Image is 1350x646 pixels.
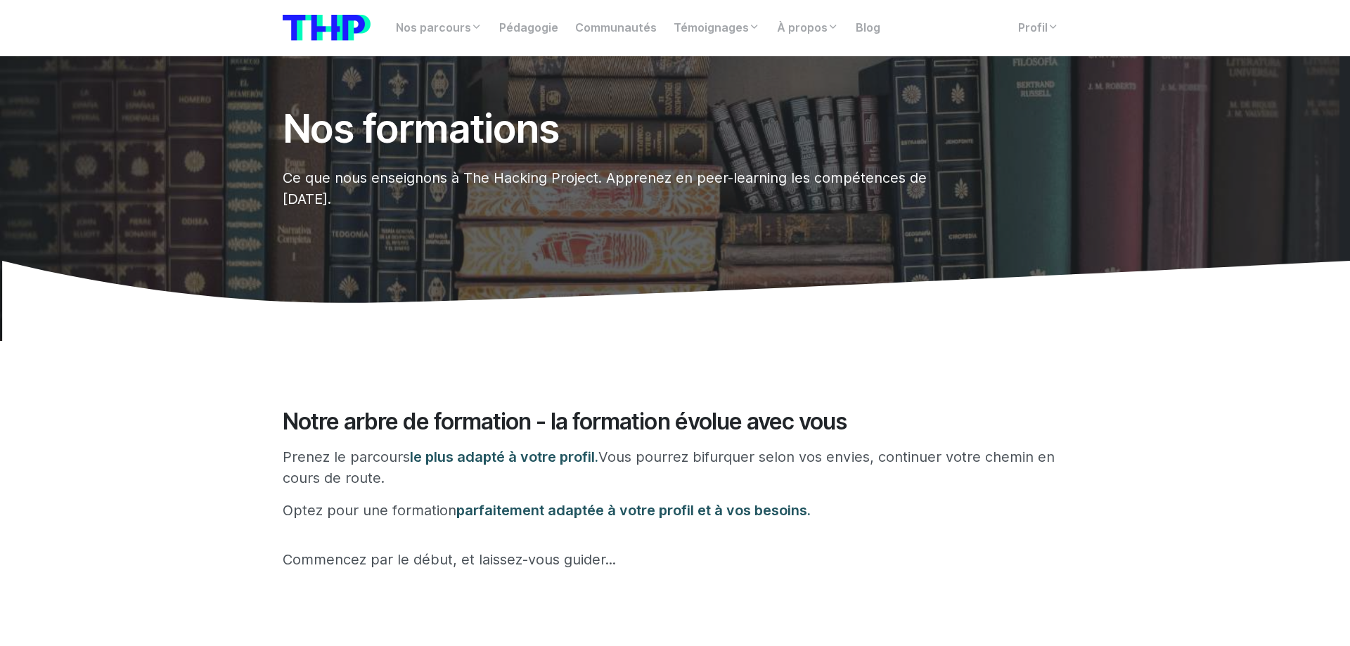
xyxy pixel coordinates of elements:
[283,549,1067,570] p: Commencez par le début, et laissez-vous guider...
[1010,14,1067,42] a: Profil
[567,14,665,42] a: Communautés
[769,14,847,42] a: À propos
[491,14,567,42] a: Pédagogie
[283,15,371,41] img: logo
[283,446,1067,489] p: Prenez le parcours Vous pourrez bifurquer selon vos envies, continuer votre chemin en cours de ro...
[283,408,1067,435] h2: Notre arbre de formation - la formation évolue avec vous
[665,14,769,42] a: Témoignages
[847,14,889,42] a: Blog
[410,448,598,465] span: le plus adapté à votre profil.
[283,500,1067,521] p: Optez pour une formation
[387,14,491,42] a: Nos parcours
[456,502,811,519] span: parfaitement adaptée à votre profil et à vos besoins.
[283,167,934,209] p: Ce que nous enseignons à The Hacking Project. Apprenez en peer-learning les compétences de [DATE].
[283,107,934,150] h1: Nos formations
